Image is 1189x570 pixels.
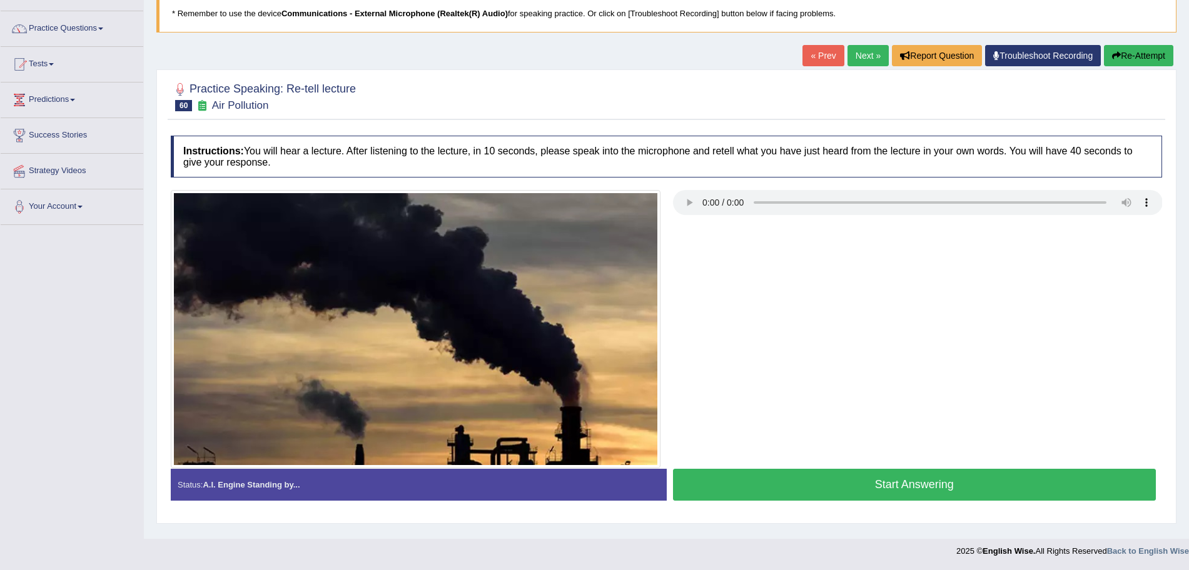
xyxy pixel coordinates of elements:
a: Troubleshoot Recording [985,45,1101,66]
a: Success Stories [1,118,143,149]
a: Tests [1,47,143,78]
b: Instructions: [183,146,244,156]
a: Back to English Wise [1107,546,1189,556]
span: 60 [175,100,192,111]
a: « Prev [802,45,844,66]
div: 2025 © All Rights Reserved [956,539,1189,557]
strong: English Wise. [983,546,1035,556]
a: Strategy Videos [1,154,143,185]
strong: A.I. Engine Standing by... [203,480,300,489]
small: Exam occurring question [195,100,208,112]
a: Predictions [1,82,143,114]
b: Communications - External Microphone (Realtek(R) Audio) [281,9,508,18]
small: Air Pollution [212,99,269,111]
a: Your Account [1,189,143,221]
h4: You will hear a lecture. After listening to the lecture, in 10 seconds, please speak into the mic... [171,136,1162,177]
button: Start Answering [673,469,1156,501]
h2: Practice Speaking: Re-tell lecture [171,80,356,111]
div: Status: [171,469,667,501]
button: Re-Attempt [1104,45,1173,66]
a: Next » [847,45,889,66]
button: Report Question [892,45,982,66]
a: Practice Questions [1,11,143,42]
